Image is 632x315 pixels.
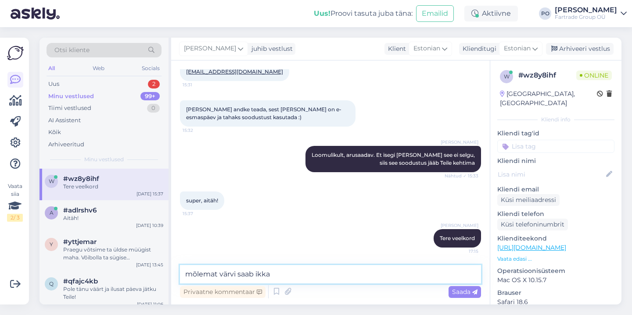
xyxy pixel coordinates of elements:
[63,214,163,222] div: Aitäh!
[54,46,90,55] span: Otsi kliente
[63,206,97,214] span: #adlrshv6
[497,288,614,297] p: Brauser
[497,209,614,219] p: Kliendi telefon
[180,265,481,283] textarea: mõlemat värvi saab ikka
[183,81,215,88] span: 15:31
[497,297,614,307] p: Safari 18.6
[183,127,215,134] span: 15:32
[497,234,614,243] p: Klienditeekond
[48,92,94,101] div: Minu vestlused
[555,7,617,14] div: [PERSON_NAME]
[248,44,293,53] div: juhib vestlust
[518,70,576,81] div: # wz8y8ihf
[91,63,106,74] div: Web
[413,44,440,53] span: Estonian
[445,173,478,179] span: Nähtud ✓ 15:33
[50,209,54,216] span: a
[140,63,162,74] div: Socials
[63,183,163,191] div: Tere veelkord
[497,276,614,285] p: Mac OS X 10.15.7
[140,92,160,101] div: 99+
[136,191,163,197] div: [DATE] 15:37
[136,222,163,229] div: [DATE] 10:39
[441,139,478,145] span: [PERSON_NAME]
[63,238,97,246] span: #yttjemar
[452,288,478,296] span: Saada
[47,63,57,74] div: All
[48,116,81,125] div: AI Assistent
[148,80,160,88] div: 2
[497,219,568,230] div: Küsi telefoninumbrit
[49,280,54,287] span: q
[147,104,160,113] div: 0
[497,194,560,206] div: Küsi meiliaadressi
[7,45,24,61] img: Askly Logo
[497,255,614,263] p: Vaata edasi ...
[314,8,413,19] div: Proovi tasuta juba täna:
[48,104,91,113] div: Tiimi vestlused
[440,235,475,241] span: Tere veelkord
[497,116,614,124] div: Kliendi info
[546,43,614,55] div: Arhiveeri vestlus
[84,156,124,163] span: Minu vestlused
[180,286,266,298] div: Privaatne kommentaar
[186,197,218,204] span: super, aitäh!
[183,210,215,217] span: 15:37
[459,44,496,53] div: Klienditugi
[50,241,53,248] span: y
[63,285,163,301] div: Pole tänu väärt ja ilusat päeva jätku Teile!
[497,185,614,194] p: Kliendi email
[314,9,330,18] b: Uus!
[7,182,23,222] div: Vaata siia
[500,89,597,108] div: [GEOGRAPHIC_DATA], [GEOGRAPHIC_DATA]
[497,156,614,166] p: Kliendi nimi
[186,106,341,120] span: [PERSON_NAME] andke teada, sest [PERSON_NAME] on e-esmaspäev ja tahaks soodustust kasutada :)
[312,152,476,166] span: Loomulikult, arusaadav. Et isegi [PERSON_NAME] see ei selgu, siis see soodustus jääb Teile kehtima
[555,14,617,21] div: Fartrade Group OÜ
[576,71,612,80] span: Online
[136,262,163,268] div: [DATE] 13:45
[497,140,614,153] input: Lisa tag
[504,73,510,80] span: w
[184,44,236,53] span: [PERSON_NAME]
[504,44,531,53] span: Estonian
[384,44,406,53] div: Klient
[48,128,61,137] div: Kõik
[63,175,99,183] span: #wz8y8ihf
[137,301,163,308] div: [DATE] 11:06
[186,68,283,75] a: [EMAIL_ADDRESS][DOMAIN_NAME]
[49,178,54,184] span: w
[48,140,84,149] div: Arhiveeritud
[539,7,551,20] div: PO
[555,7,627,21] a: [PERSON_NAME]Fartrade Group OÜ
[497,244,566,251] a: [URL][DOMAIN_NAME]
[497,266,614,276] p: Operatsioonisüsteem
[48,80,59,88] div: Uus
[416,5,454,22] button: Emailid
[445,248,478,255] span: 17:15
[497,129,614,138] p: Kliendi tag'id
[63,277,98,285] span: #qfajc4kb
[498,170,604,179] input: Lisa nimi
[441,222,478,229] span: [PERSON_NAME]
[63,246,163,262] div: Praegu võtsime ta üldse müügist maha. Võibolla ta sügise [PERSON_NAME] tuleb Hispaania lattu, aga...
[7,214,23,222] div: 2 / 3
[464,6,518,21] div: Aktiivne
